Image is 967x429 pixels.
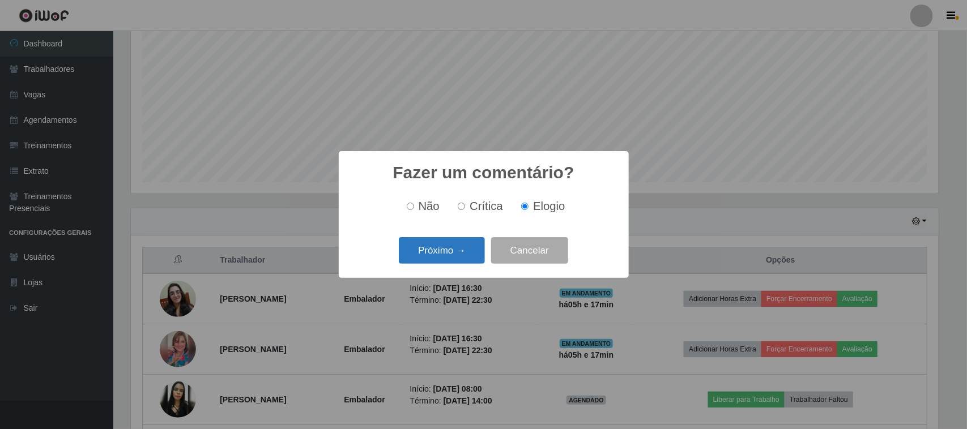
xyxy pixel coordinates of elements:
[399,237,485,264] button: Próximo →
[521,203,529,210] input: Elogio
[470,200,503,212] span: Crítica
[533,200,565,212] span: Elogio
[458,203,465,210] input: Crítica
[393,162,574,183] h2: Fazer um comentário?
[407,203,414,210] input: Não
[419,200,440,212] span: Não
[491,237,568,264] button: Cancelar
